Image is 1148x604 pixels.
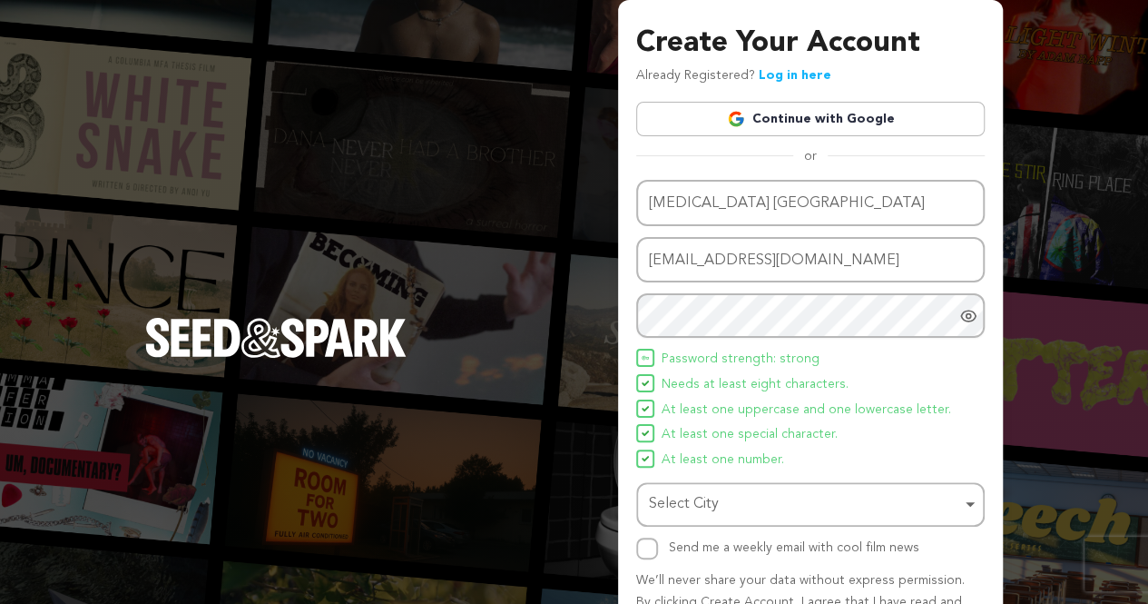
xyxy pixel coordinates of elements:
[669,541,919,554] label: Send me a weekly email with cool film news
[642,380,649,387] img: Seed&Spark Icon
[662,400,951,421] span: At least one uppercase and one lowercase letter.
[759,69,831,82] a: Log in here
[662,374,849,396] span: Needs at least eight characters.
[636,22,985,65] h3: Create Your Account
[145,318,407,394] a: Seed&Spark Homepage
[793,147,828,165] span: or
[662,349,819,371] span: Password strength: strong
[662,424,838,446] span: At least one special character.
[662,450,784,471] span: At least one number.
[636,102,985,136] a: Continue with Google
[959,307,977,325] a: Show password as plain text. Warning: this will display your password on the screen.
[636,65,831,87] p: Already Registered?
[145,318,407,358] img: Seed&Spark Logo
[649,491,961,518] div: Select City
[727,110,745,128] img: Google logo
[642,430,649,437] img: Seed&Spark Icon
[642,405,649,412] img: Seed&Spark Icon
[636,180,985,226] input: Name
[636,237,985,283] input: Email address
[642,455,649,462] img: Seed&Spark Icon
[642,354,649,361] img: Seed&Spark Icon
